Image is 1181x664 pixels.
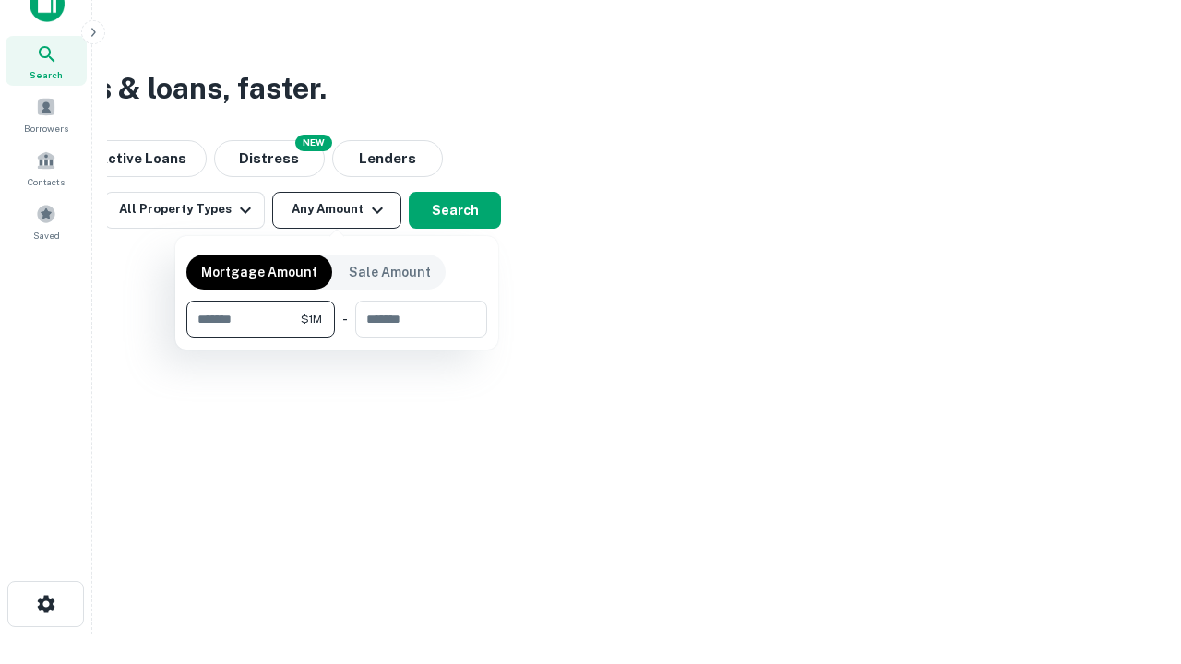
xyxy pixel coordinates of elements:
[342,301,348,338] div: -
[349,262,431,282] p: Sale Amount
[301,311,322,327] span: $1M
[1089,516,1181,605] iframe: Chat Widget
[201,262,317,282] p: Mortgage Amount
